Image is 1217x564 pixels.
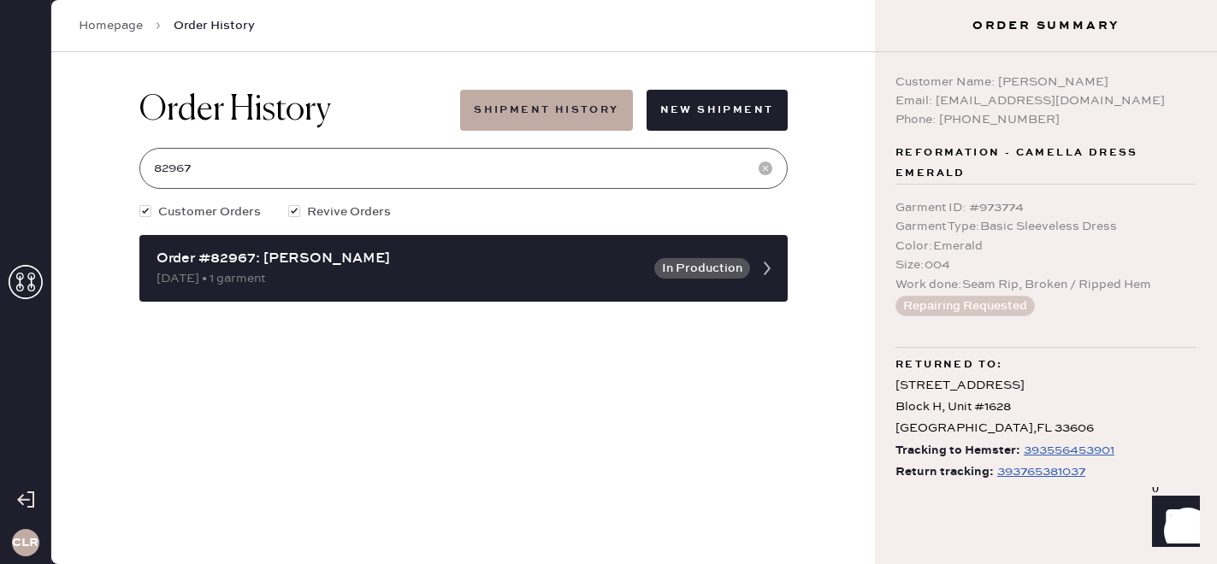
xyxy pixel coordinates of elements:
[1096,311,1159,333] td: 1
[895,110,1196,129] div: Phone: [PHONE_NUMBER]
[875,17,1217,34] h3: Order Summary
[55,115,1159,135] div: Packing slip
[157,249,644,269] div: Order #82967: [PERSON_NAME]
[158,203,261,221] span: Customer Orders
[55,289,171,311] th: ID
[895,440,1020,461] span: Tracking to Hemster:
[139,90,331,131] h1: Order History
[1020,440,1114,461] a: 393556453901
[895,198,1196,217] div: Garment ID : # 973774
[55,135,1159,156] div: Order # 83490
[79,17,143,34] a: Homepage
[55,489,1159,509] div: Shipment Summary
[171,311,1096,333] td: Jeans - Reformation - Val 90s Mid Rise Straight Jeans Pelican - Size: 25
[12,537,38,549] h3: CLR
[55,530,1159,550] div: Reformation [GEOGRAPHIC_DATA]
[895,461,994,483] span: Return tracking:
[895,143,1196,184] span: Reformation - Camella Dress Emerald
[895,256,1196,274] div: Size : 004
[55,181,1159,202] div: Customer information
[582,395,633,446] img: logo
[460,90,632,131] button: Shipment History
[997,461,1085,482] div: https://www.fedex.com/apps/fedextrack/?tracknumbers=393765381037&cntry_code=US
[895,375,1196,440] div: [STREET_ADDRESS] Block H, Unit #1628 [GEOGRAPHIC_DATA] , FL 33606
[895,91,1196,110] div: Email: [EMAIL_ADDRESS][DOMAIN_NAME]
[895,237,1196,256] div: Color : Emerald
[994,461,1085,483] a: 393765381037
[895,296,1035,316] button: Repairing Requested
[55,311,171,333] td: 1014333
[1136,487,1209,561] iframe: Front Chat
[895,355,1003,375] span: Returned to:
[174,17,255,34] span: Order History
[1096,289,1159,311] th: QTY
[582,21,633,72] img: logo
[647,90,788,131] button: New Shipment
[895,217,1196,236] div: Garment Type : Basic Sleeveless Dress
[139,148,788,189] input: Search by order number, customer name, email or phone number
[157,269,644,288] div: [DATE] • 1 garment
[544,338,671,351] img: Logo
[1024,440,1114,461] div: https://www.fedex.com/apps/fedextrack/?tracknumbers=393556453901&cntry_code=US
[55,509,1159,530] div: Shipment #108602
[654,258,750,279] button: In Production
[895,73,1196,91] div: Customer Name: [PERSON_NAME]
[307,203,391,221] span: Revive Orders
[171,289,1096,311] th: Description
[55,202,1159,263] div: # 89232 Danni [PERSON_NAME] [EMAIL_ADDRESS][DOMAIN_NAME]
[895,275,1196,294] div: Work done : Seam Rip, Broken / Ripped Hem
